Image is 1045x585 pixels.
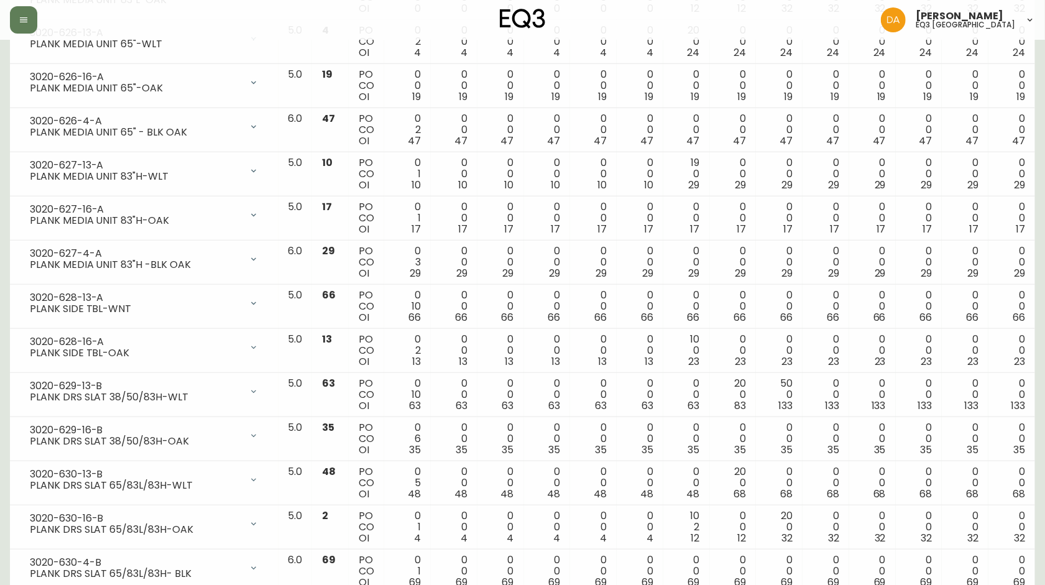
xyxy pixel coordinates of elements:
[827,45,839,60] span: 24
[673,157,700,191] div: 19 0
[766,201,793,235] div: 0 0
[322,376,335,390] span: 63
[627,290,653,323] div: 0 0
[30,127,241,138] div: PLANK MEDIA UNIT 65" - BLK OAK
[734,310,746,325] span: 66
[952,334,978,367] div: 0 0
[1013,45,1025,60] span: 24
[487,246,514,279] div: 0 0
[967,178,978,192] span: 29
[627,69,653,103] div: 0 0
[970,90,978,104] span: 19
[548,310,560,325] span: 66
[580,113,607,147] div: 0 0
[359,310,369,325] span: OI
[20,201,269,229] div: 3020-627-16-APLANK MEDIA UNIT 83"H-OAK
[279,108,313,152] td: 6.0
[30,171,241,182] div: PLANK MEDIA UNIT 83"H-WLT
[640,134,653,148] span: 47
[813,201,839,235] div: 0 0
[553,45,560,60] span: 4
[359,334,374,367] div: PO CO
[547,134,560,148] span: 47
[30,336,241,348] div: 3020-628-16-A
[279,152,313,196] td: 5.0
[1014,354,1025,369] span: 23
[412,90,421,104] span: 19
[534,290,561,323] div: 0 0
[859,201,886,235] div: 0 0
[441,290,467,323] div: 0 0
[735,354,746,369] span: 23
[279,285,313,329] td: 5.0
[580,69,607,103] div: 0 0
[441,113,467,147] div: 0 0
[500,9,546,29] img: logo
[998,157,1025,191] div: 0 0
[580,157,607,191] div: 0 0
[487,334,514,367] div: 0 0
[549,266,560,280] span: 29
[30,425,241,436] div: 3020-629-16-B
[279,241,313,285] td: 6.0
[687,134,700,148] span: 47
[673,69,700,103] div: 0 0
[487,25,514,58] div: 0 0
[720,246,747,279] div: 0 0
[534,113,561,147] div: 0 0
[830,222,839,236] span: 17
[30,392,241,403] div: PLANK DRS SLAT 38/50/83H-WLT
[359,157,374,191] div: PO CO
[859,157,886,191] div: 0 0
[673,290,700,323] div: 0 0
[969,222,978,236] span: 17
[487,157,514,191] div: 0 0
[30,215,241,226] div: PLANK MEDIA UNIT 83"H-OAK
[813,290,839,323] div: 0 0
[733,134,746,148] span: 47
[30,513,241,524] div: 3020-630-16-B
[394,201,421,235] div: 0 1
[645,354,653,369] span: 13
[688,45,700,60] span: 24
[691,90,700,104] span: 19
[359,113,374,147] div: PO CO
[673,25,700,58] div: 20 0
[459,90,467,104] span: 19
[461,45,467,60] span: 4
[503,266,514,280] span: 29
[534,25,561,58] div: 0 0
[359,134,369,148] span: OI
[20,378,269,405] div: 3020-629-13-BPLANK DRS SLAT 38/50/83H-WLT
[689,266,700,280] span: 29
[998,25,1025,58] div: 0 0
[394,334,421,367] div: 0 2
[827,310,839,325] span: 66
[998,246,1025,279] div: 0 0
[921,354,932,369] span: 23
[30,116,241,127] div: 3020-626-4-A
[322,288,336,302] span: 66
[279,373,313,417] td: 5.0
[359,201,374,235] div: PO CO
[394,25,421,58] div: 0 2
[1014,178,1025,192] span: 29
[20,510,269,538] div: 3020-630-16-BPLANK DRS SLAT 65/83L/83H-OAK
[394,157,421,191] div: 0 1
[873,45,886,60] span: 24
[534,201,561,235] div: 0 0
[594,310,607,325] span: 66
[20,246,269,273] div: 3020-627-4-APLANK MEDIA UNIT 83"H -BLK OAK
[965,134,978,148] span: 47
[921,178,932,192] span: 29
[627,201,653,235] div: 0 0
[952,25,978,58] div: 0 0
[877,222,886,236] span: 17
[916,21,1015,29] h5: eq3 [GEOGRAPHIC_DATA]
[906,113,932,147] div: 0 0
[627,25,653,58] div: 0 0
[30,568,241,579] div: PLANK DRS SLAT 65/83L/83H- BLK
[30,160,241,171] div: 3020-627-13-A
[688,310,700,325] span: 66
[501,134,514,148] span: 47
